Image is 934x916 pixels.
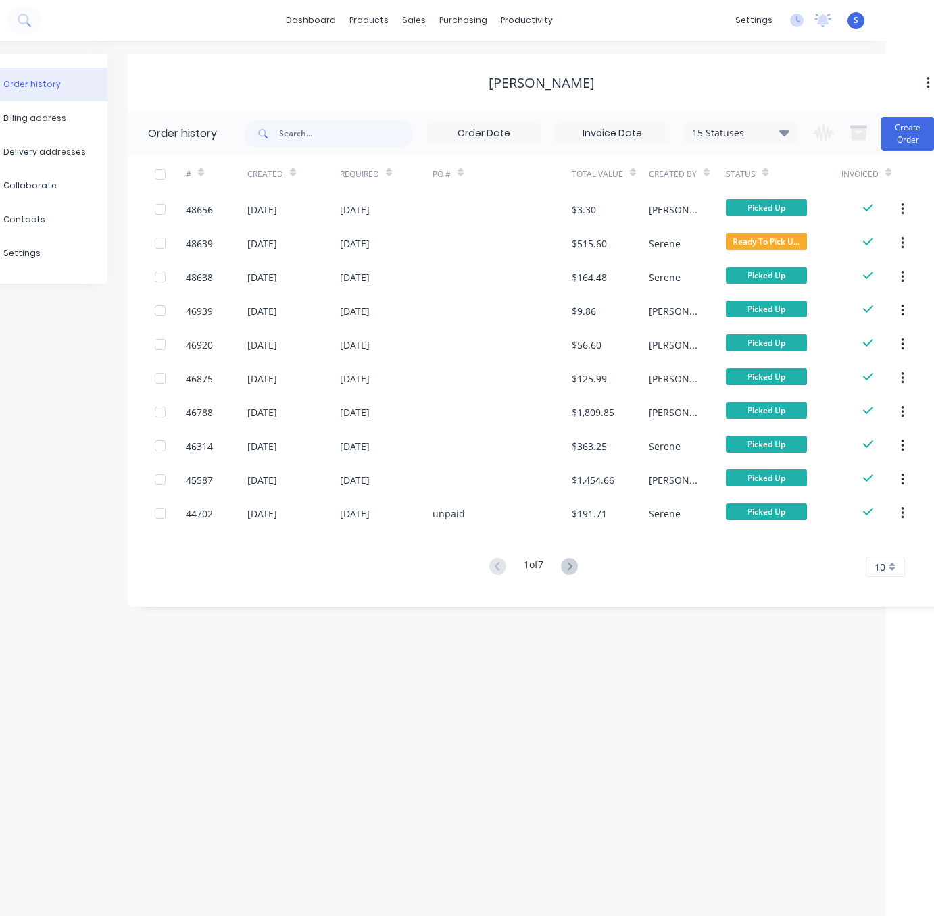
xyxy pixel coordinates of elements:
div: $515.60 [572,236,607,251]
div: sales [395,10,433,30]
div: 15 Statuses [684,126,797,141]
div: [DATE] [340,270,370,284]
div: Serene [649,236,681,251]
div: [DATE] [247,270,277,284]
div: Created [247,155,340,193]
div: $56.60 [572,338,601,352]
div: [DATE] [247,203,277,217]
div: [DATE] [247,372,277,386]
span: Picked Up [726,469,807,486]
div: [DATE] [247,405,277,419]
div: [DATE] [247,338,277,352]
div: Billing address [3,112,66,124]
div: Collaborate [3,180,57,192]
span: 10 [875,560,885,574]
div: $191.71 [572,507,607,521]
input: Order Date [427,124,541,144]
div: unpaid [433,507,465,521]
div: [DATE] [247,439,277,453]
div: Required [340,168,379,180]
div: products [343,10,395,30]
div: [DATE] [340,304,370,318]
div: [DATE] [340,507,370,521]
div: $363.25 [572,439,607,453]
div: [PERSON_NAME] [489,75,595,91]
div: Order history [3,78,61,91]
div: [DATE] [340,203,370,217]
div: 46314 [186,439,213,453]
span: Ready To Pick U... [726,233,807,250]
div: Invoiced [841,155,903,193]
div: [PERSON_NAME] [649,473,699,487]
span: Picked Up [726,267,807,284]
div: [DATE] [247,473,277,487]
span: Picked Up [726,503,807,520]
div: PO # [433,155,572,193]
a: dashboard [279,10,343,30]
div: [DATE] [340,473,370,487]
div: [DATE] [340,439,370,453]
div: 46920 [186,338,213,352]
div: Invoiced [841,168,879,180]
div: Status [726,168,756,180]
div: 48656 [186,203,213,217]
div: settings [729,10,779,30]
input: Search... [279,120,413,147]
div: Contacts [3,213,45,226]
div: Serene [649,507,681,521]
div: Settings [3,247,41,259]
div: [DATE] [247,304,277,318]
div: Required [340,155,433,193]
div: Created By [649,155,726,193]
span: Picked Up [726,402,807,419]
div: 46875 [186,372,213,386]
div: [PERSON_NAME] [649,338,699,352]
div: $1,454.66 [572,473,614,487]
div: Status [726,155,841,193]
div: Total Value [572,155,649,193]
div: [DATE] [340,338,370,352]
div: Order history [148,126,217,142]
div: purchasing [433,10,494,30]
input: Invoice Date [556,124,669,144]
div: Created [247,168,283,180]
div: [PERSON_NAME] [649,304,699,318]
span: Picked Up [726,334,807,351]
div: Total Value [572,168,623,180]
div: 44702 [186,507,213,521]
div: 45587 [186,473,213,487]
div: [DATE] [340,405,370,419]
div: 48639 [186,236,213,251]
div: # [186,155,247,193]
div: $164.48 [572,270,607,284]
span: S [854,14,858,26]
div: 46939 [186,304,213,318]
div: 1 of 7 [524,557,543,577]
div: # [186,168,191,180]
div: [PERSON_NAME] [649,203,699,217]
div: [PERSON_NAME] [649,372,699,386]
span: Picked Up [726,368,807,385]
div: $3.30 [572,203,596,217]
div: [DATE] [247,507,277,521]
span: Picked Up [726,436,807,453]
div: Serene [649,439,681,453]
div: 46788 [186,405,213,419]
span: Picked Up [726,301,807,317]
div: $9.86 [572,304,596,318]
div: [DATE] [340,372,370,386]
div: [DATE] [340,236,370,251]
div: Created By [649,168,697,180]
span: Picked Up [726,199,807,216]
div: Delivery addresses [3,146,86,158]
div: productivity [494,10,560,30]
div: Serene [649,270,681,284]
div: $125.99 [572,372,607,386]
div: 48638 [186,270,213,284]
div: $1,809.85 [572,405,614,419]
div: PO # [433,168,451,180]
div: [DATE] [247,236,277,251]
div: [PERSON_NAME] [649,405,699,419]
